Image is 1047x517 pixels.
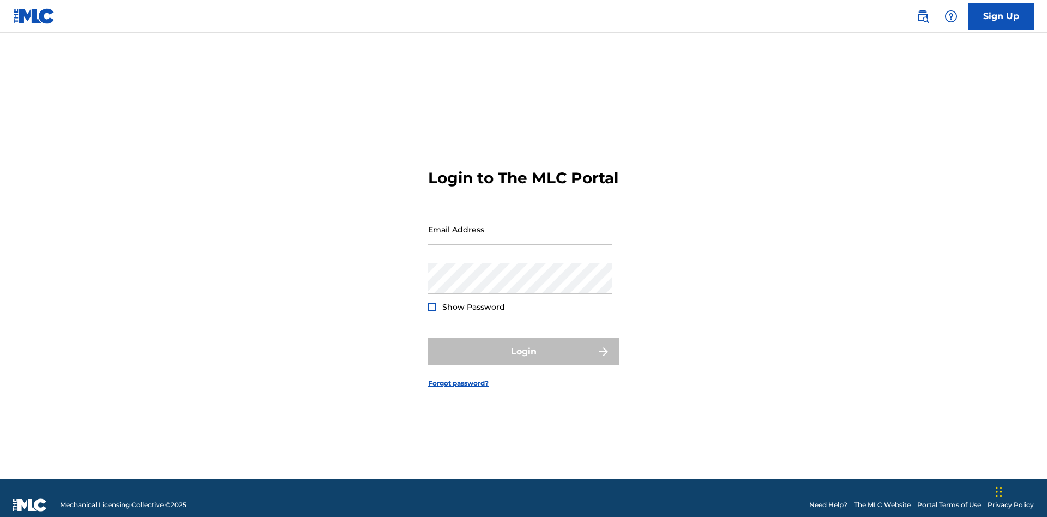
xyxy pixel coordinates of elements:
[13,8,55,24] img: MLC Logo
[854,500,911,510] a: The MLC Website
[60,500,186,510] span: Mechanical Licensing Collective © 2025
[944,10,958,23] img: help
[996,476,1002,508] div: Drag
[442,302,505,312] span: Show Password
[912,5,934,27] a: Public Search
[809,500,847,510] a: Need Help?
[428,378,489,388] a: Forgot password?
[940,5,962,27] div: Help
[428,169,618,188] h3: Login to The MLC Portal
[13,498,47,512] img: logo
[916,10,929,23] img: search
[988,500,1034,510] a: Privacy Policy
[992,465,1047,517] iframe: Chat Widget
[917,500,981,510] a: Portal Terms of Use
[968,3,1034,30] a: Sign Up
